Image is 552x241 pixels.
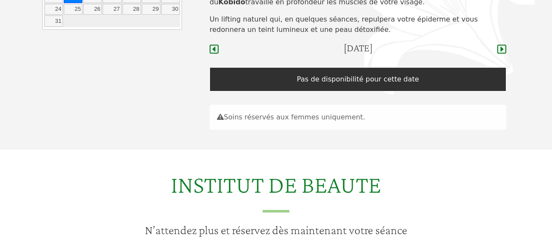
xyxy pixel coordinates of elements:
[344,42,373,54] h4: [DATE]
[103,4,121,15] a: 27
[142,4,160,15] a: 29
[64,4,82,15] a: 25
[83,4,102,15] a: 26
[161,4,180,15] a: 30
[5,170,547,212] h2: INSTITUT DE BEAUTE
[210,14,506,35] p: Un lifting naturel qui, en quelques séances, repulpera votre épiderme et vous redonnera un teint ...
[210,105,506,130] div: Soins réservés aux femmes uniquement.
[210,67,506,91] div: Pas de disponibilité pour cette date
[44,4,63,15] a: 24
[122,4,141,15] a: 28
[5,223,547,238] h3: N’attendez plus et réservez dès maintenant votre séance
[44,16,63,27] a: 31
